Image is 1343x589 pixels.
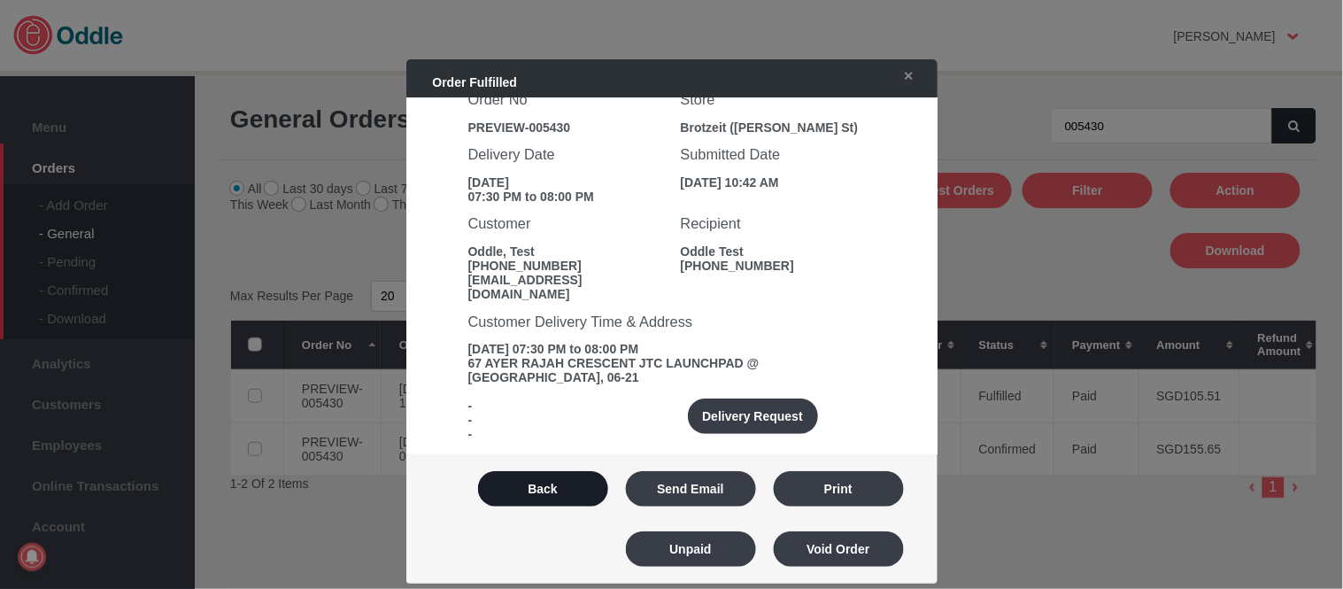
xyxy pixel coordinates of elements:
button: Delivery Request [688,399,818,434]
h3: Customer Delivery Time & Address [468,314,876,330]
div: [DATE] [468,175,663,190]
button: Print [774,471,904,507]
div: 67 AYER RAJAH CRESCENT JTC LAUNCHPAD @ [GEOGRAPHIC_DATA], 06-21 [468,356,876,384]
h3: Submitted Date [681,146,876,163]
div: PREVIEW-005430 [468,120,663,135]
button: Back [478,471,608,507]
h3: Recipient [681,215,876,232]
div: 07:30 PM to 08:00 PM [468,190,663,204]
button: Send Email [626,471,756,507]
h3: Order No [468,91,663,108]
h3: Delivery Date [468,146,663,163]
div: - [468,427,663,441]
h3: Store [681,91,876,108]
a: ✕ [886,60,923,92]
div: Oddle, Test [468,244,663,259]
h3: Customer [468,215,663,232]
div: [DATE] 10:42 AM [681,175,876,190]
button: Unpaid [626,531,756,567]
div: [PHONE_NUMBER] [468,259,663,273]
button: Void Order [774,531,904,567]
div: [DATE] 07:30 PM to 08:00 PM [468,342,876,356]
div: Brotzeit ([PERSON_NAME] St) [681,120,876,135]
div: [PHONE_NUMBER] [681,259,876,273]
div: - [468,399,663,413]
div: [EMAIL_ADDRESS][DOMAIN_NAME] [468,273,663,301]
div: - [468,413,663,427]
div: Oddle Test [681,244,876,259]
div: Order Fulfilled [415,66,877,98]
